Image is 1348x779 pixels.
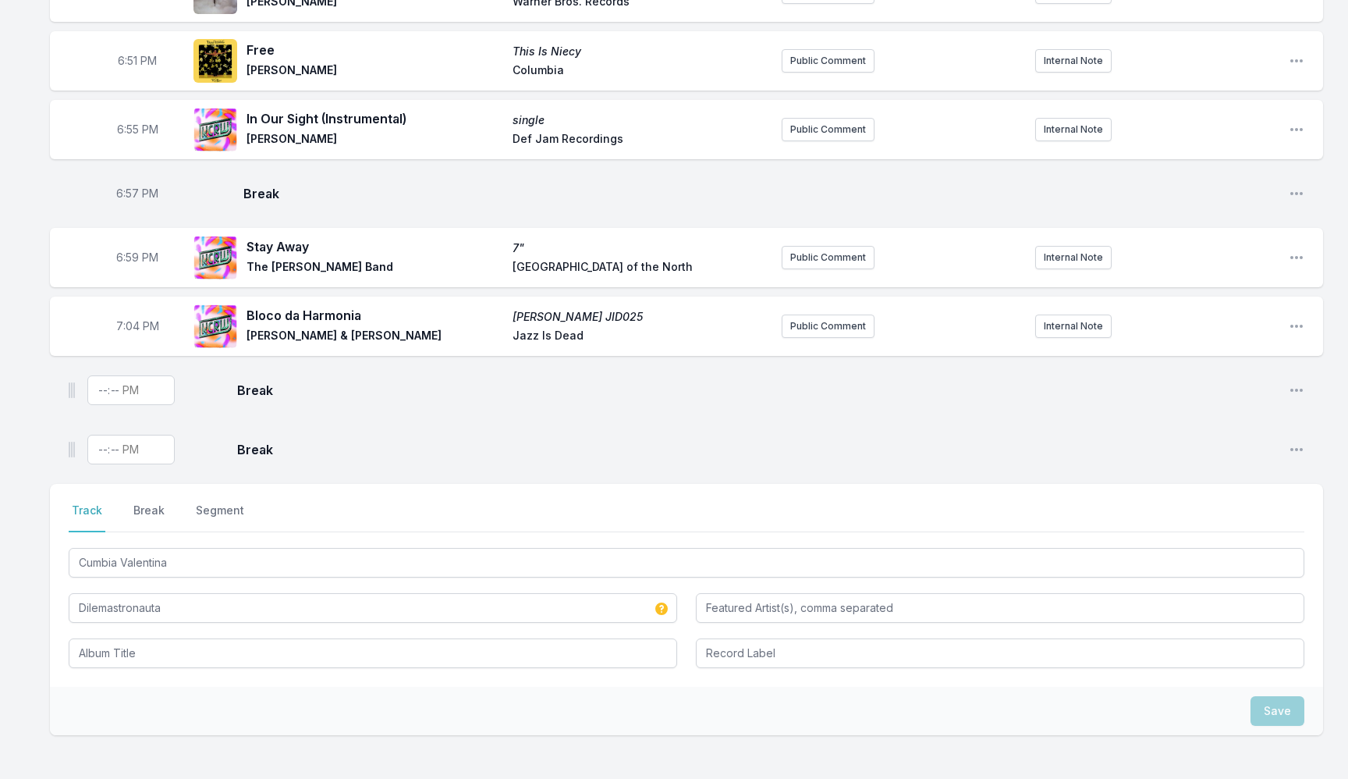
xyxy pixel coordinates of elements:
button: Public Comment [782,246,874,269]
button: Open playlist item options [1289,250,1304,265]
img: Drag Handle [69,442,75,457]
span: Def Jam Recordings [513,131,769,150]
span: [GEOGRAPHIC_DATA] of the North [513,259,769,278]
span: Break [237,381,1276,400]
input: Artist [69,593,677,623]
button: Public Comment [782,49,874,73]
input: Album Title [69,638,677,668]
span: This Is Niecy [513,44,769,59]
span: Jazz Is Dead [513,328,769,347]
button: Open playlist item options [1289,382,1304,398]
button: Track [69,503,105,532]
span: Timestamp [118,53,157,69]
span: Columbia [513,62,769,81]
span: Break [237,440,1276,459]
span: [PERSON_NAME] [247,131,503,150]
img: 7" [193,236,237,279]
button: Open playlist item options [1289,53,1304,69]
span: Stay Away [247,237,503,256]
button: Internal Note [1035,49,1112,73]
img: This Is Niecy [193,39,237,83]
button: Public Comment [782,315,874,338]
button: Open playlist item options [1289,186,1304,201]
button: Public Comment [782,118,874,141]
input: Featured Artist(s), comma separated [696,593,1304,623]
input: Timestamp [87,435,175,464]
button: Internal Note [1035,315,1112,338]
span: Timestamp [116,250,158,265]
button: Open playlist item options [1289,442,1304,457]
span: single [513,112,769,128]
span: Bloco da Harmonia [247,306,503,325]
input: Timestamp [87,375,175,405]
span: Timestamp [116,186,158,201]
input: Record Label [696,638,1304,668]
button: Segment [193,503,247,532]
button: Internal Note [1035,246,1112,269]
span: [PERSON_NAME] & [PERSON_NAME] [247,328,503,347]
button: Open playlist item options [1289,318,1304,334]
span: Timestamp [117,122,158,137]
button: Save [1250,696,1304,726]
button: Break [130,503,168,532]
span: Free [247,41,503,59]
span: In Our Sight (Instrumental) [247,109,503,128]
span: [PERSON_NAME] JID025 [513,309,769,325]
img: Drag Handle [69,382,75,398]
img: single [193,108,237,151]
img: Carlos Dafé JID025 [193,304,237,348]
span: The [PERSON_NAME] Band [247,259,503,278]
span: Break [243,184,1276,203]
button: Internal Note [1035,118,1112,141]
input: Track Title [69,548,1304,578]
span: Timestamp [116,318,159,334]
span: 7" [513,240,769,256]
button: Open playlist item options [1289,122,1304,137]
span: [PERSON_NAME] [247,62,503,81]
